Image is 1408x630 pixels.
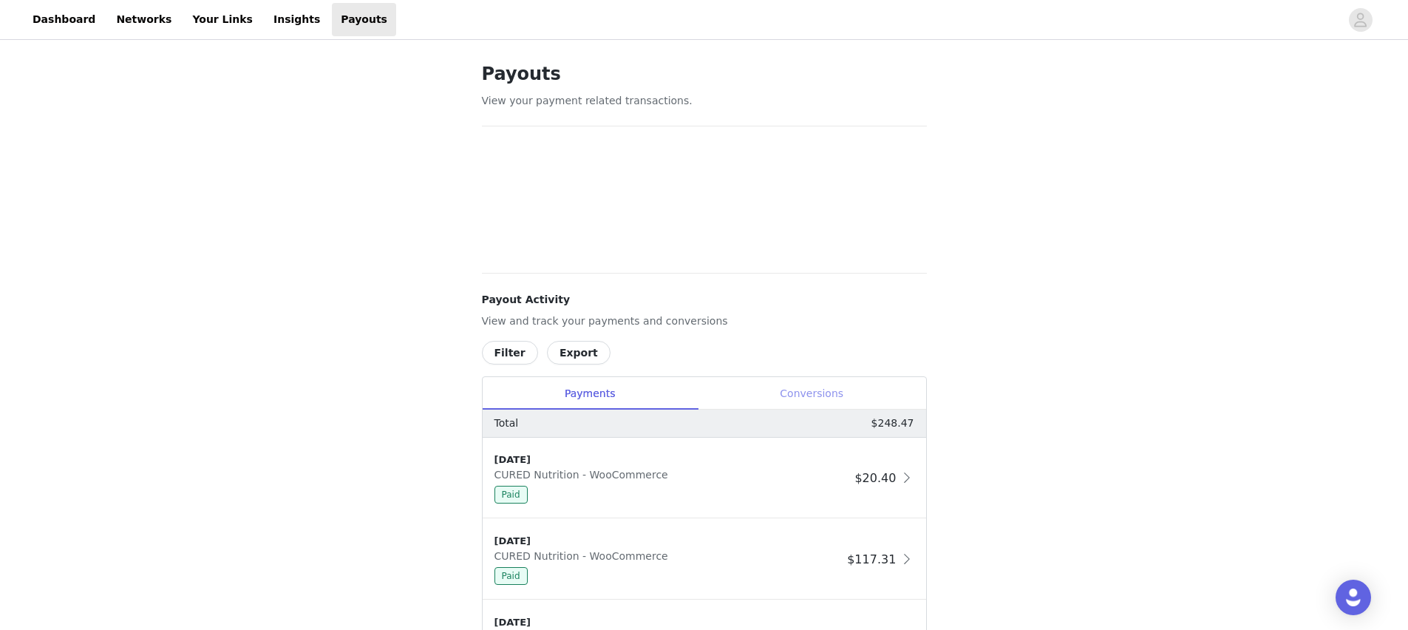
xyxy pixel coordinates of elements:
[483,438,926,519] div: clickable-list-item
[494,486,528,504] span: Paid
[482,93,927,109] p: View your payment related transactions.
[494,534,842,549] div: [DATE]
[482,61,927,87] h1: Payouts
[107,3,180,36] a: Networks
[482,314,927,329] p: View and track your payments and conversions
[183,3,262,36] a: Your Links
[847,552,896,566] span: $117.31
[482,341,538,365] button: Filter
[871,416,914,431] p: $248.47
[482,292,927,308] h4: Payout Activity
[698,377,926,410] div: Conversions
[265,3,329,36] a: Insights
[332,3,396,36] a: Payouts
[494,550,674,562] span: CURED Nutrition - WooCommerce
[494,615,849,630] div: [DATE]
[483,377,698,410] div: Payments
[494,416,519,431] p: Total
[494,567,528,585] span: Paid
[1353,8,1367,32] div: avatar
[494,453,849,467] div: [DATE]
[494,469,674,481] span: CURED Nutrition - WooCommerce
[483,519,926,600] div: clickable-list-item
[854,471,896,485] span: $20.40
[547,341,611,365] button: Export
[1336,580,1371,615] div: Open Intercom Messenger
[24,3,104,36] a: Dashboard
